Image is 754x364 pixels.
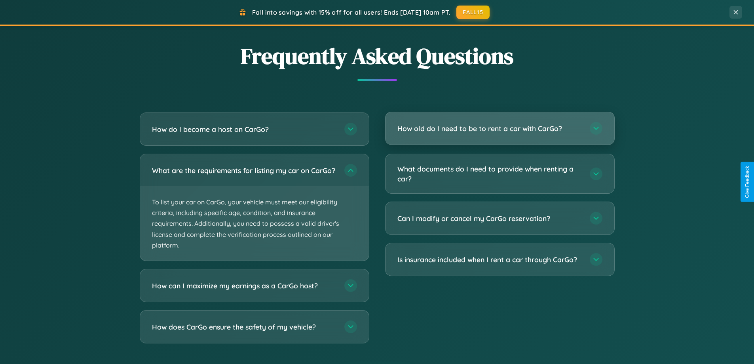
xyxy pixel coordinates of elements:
[140,41,615,71] h2: Frequently Asked Questions
[397,213,582,223] h3: Can I modify or cancel my CarGo reservation?
[152,166,336,175] h3: What are the requirements for listing my car on CarGo?
[397,164,582,183] h3: What documents do I need to provide when renting a car?
[152,124,336,134] h3: How do I become a host on CarGo?
[152,322,336,332] h3: How does CarGo ensure the safety of my vehicle?
[397,124,582,133] h3: How old do I need to be to rent a car with CarGo?
[397,255,582,265] h3: Is insurance included when I rent a car through CarGo?
[252,8,450,16] span: Fall into savings with 15% off for all users! Ends [DATE] 10am PT.
[745,166,750,198] div: Give Feedback
[152,281,336,291] h3: How can I maximize my earnings as a CarGo host?
[140,187,369,261] p: To list your car on CarGo, your vehicle must meet our eligibility criteria, including specific ag...
[456,6,490,19] button: FALL15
